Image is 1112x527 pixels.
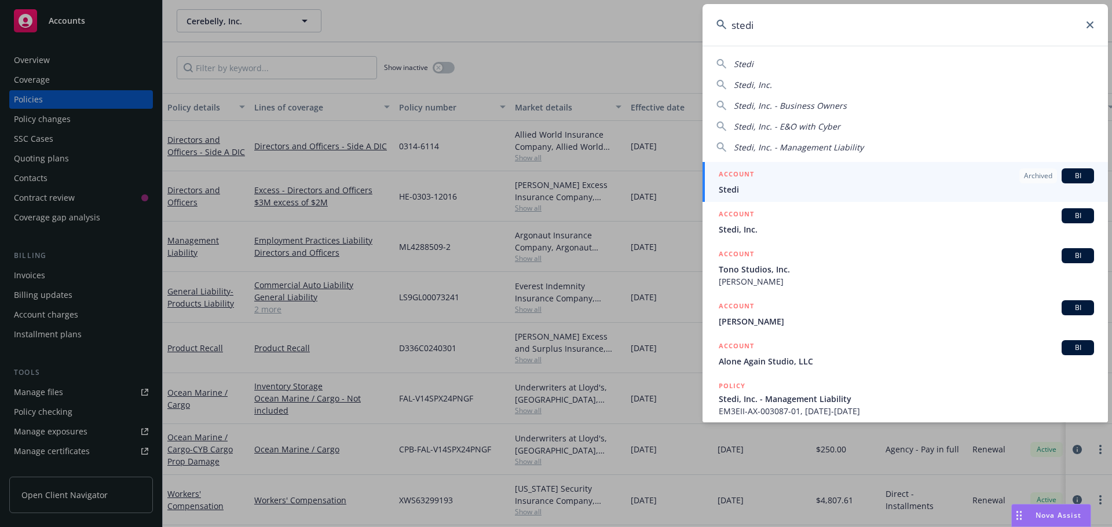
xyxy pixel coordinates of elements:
[719,355,1094,367] span: Alone Again Studio, LLC
[719,315,1094,327] span: [PERSON_NAME]
[703,294,1108,334] a: ACCOUNTBI[PERSON_NAME]
[719,223,1094,235] span: Stedi, Inc.
[719,275,1094,288] span: [PERSON_NAME]
[1012,504,1026,526] div: Drag to move
[703,4,1108,46] input: Search...
[719,340,754,354] h5: ACCOUNT
[719,208,754,222] h5: ACCOUNT
[734,142,864,153] span: Stedi, Inc. - Management Liability
[719,405,1094,417] span: EM3EII-AX-003087-01, [DATE]-[DATE]
[719,300,754,314] h5: ACCOUNT
[734,79,772,90] span: Stedi, Inc.
[734,100,847,111] span: Stedi, Inc. - Business Owners
[719,183,1094,196] span: Stedi
[719,263,1094,275] span: Tono Studios, Inc.
[719,168,754,182] h5: ACCOUNT
[1036,510,1081,520] span: Nova Assist
[1066,303,1089,313] span: BI
[719,380,745,392] h5: POLICY
[703,202,1108,242] a: ACCOUNTBIStedi, Inc.
[719,393,1094,405] span: Stedi, Inc. - Management Liability
[703,162,1108,202] a: ACCOUNTArchivedBIStedi
[703,242,1108,294] a: ACCOUNTBITono Studios, Inc.[PERSON_NAME]
[703,374,1108,423] a: POLICYStedi, Inc. - Management LiabilityEM3EII-AX-003087-01, [DATE]-[DATE]
[1066,211,1089,221] span: BI
[734,58,753,69] span: Stedi
[719,248,754,262] h5: ACCOUNT
[1024,171,1052,181] span: Archived
[703,334,1108,374] a: ACCOUNTBIAlone Again Studio, LLC
[1066,342,1089,353] span: BI
[1011,504,1091,527] button: Nova Assist
[1066,171,1089,181] span: BI
[1066,250,1089,261] span: BI
[734,121,840,132] span: Stedi, Inc. - E&O with Cyber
